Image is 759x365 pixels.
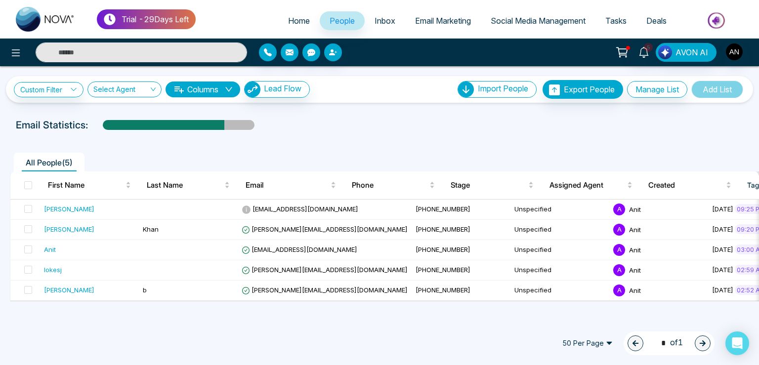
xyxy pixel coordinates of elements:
[344,171,443,199] th: Phone
[712,205,733,213] span: [DATE]
[478,83,528,93] span: Import People
[681,9,753,32] img: Market-place.gif
[16,7,75,32] img: Nova CRM Logo
[510,220,609,240] td: Unspecified
[352,179,427,191] span: Phone
[629,266,641,274] span: Anit
[147,179,222,191] span: Last Name
[225,85,233,93] span: down
[712,225,733,233] span: [DATE]
[549,179,625,191] span: Assigned Agent
[242,286,408,294] span: [PERSON_NAME][EMAIL_ADDRESS][DOMAIN_NAME]
[712,266,733,274] span: [DATE]
[415,16,471,26] span: Email Marketing
[240,81,310,98] a: Lead FlowLead Flow
[605,16,627,26] span: Tasks
[242,266,408,274] span: [PERSON_NAME][EMAIL_ADDRESS][DOMAIN_NAME]
[613,244,625,256] span: A
[640,171,739,199] th: Created
[242,225,408,233] span: [PERSON_NAME][EMAIL_ADDRESS][DOMAIN_NAME]
[44,244,56,254] div: Anit
[629,205,641,213] span: Anit
[712,286,733,294] span: [DATE]
[510,281,609,301] td: Unspecified
[405,11,481,30] a: Email Marketing
[44,285,94,295] div: [PERSON_NAME]
[542,171,640,199] th: Assigned Agent
[166,81,240,97] button: Columnsdown
[278,11,320,30] a: Home
[242,205,358,213] span: [EMAIL_ADDRESS][DOMAIN_NAME]
[543,80,623,99] button: Export People
[416,205,470,213] span: [PHONE_NUMBER]
[726,43,743,60] img: User Avatar
[613,284,625,296] span: A
[44,204,94,214] div: [PERSON_NAME]
[627,81,687,98] button: Manage List
[22,158,77,167] span: All People ( 5 )
[330,16,355,26] span: People
[143,286,147,294] span: b
[629,245,641,253] span: Anit
[629,286,641,294] span: Anit
[595,11,636,30] a: Tasks
[245,81,260,97] img: Lead Flow
[44,224,94,234] div: [PERSON_NAME]
[48,179,124,191] span: First Name
[613,203,625,215] span: A
[416,286,470,294] span: [PHONE_NUMBER]
[555,335,620,351] span: 50 Per Page
[658,45,672,59] img: Lead Flow
[122,13,189,25] p: Trial - 29 Days Left
[646,16,667,26] span: Deals
[16,118,88,132] p: Email Statistics:
[244,81,310,98] button: Lead Flow
[564,84,615,94] span: Export People
[648,179,724,191] span: Created
[264,83,301,93] span: Lead Flow
[246,179,329,191] span: Email
[416,245,470,253] span: [PHONE_NUMBER]
[491,16,586,26] span: Social Media Management
[416,225,470,233] span: [PHONE_NUMBER]
[238,171,344,199] th: Email
[416,266,470,274] span: [PHONE_NUMBER]
[510,200,609,220] td: Unspecified
[644,43,653,52] span: 5
[675,46,708,58] span: AVON AI
[365,11,405,30] a: Inbox
[629,225,641,233] span: Anit
[320,11,365,30] a: People
[443,171,542,199] th: Stage
[44,265,62,275] div: lokesj
[139,171,238,199] th: Last Name
[143,225,159,233] span: Khan
[510,260,609,281] td: Unspecified
[725,331,749,355] div: Open Intercom Messenger
[655,336,683,350] span: of 1
[636,11,676,30] a: Deals
[613,224,625,236] span: A
[481,11,595,30] a: Social Media Management
[656,43,717,62] button: AVON AI
[451,179,526,191] span: Stage
[375,16,395,26] span: Inbox
[40,171,139,199] th: First Name
[14,82,84,97] a: Custom Filter
[510,240,609,260] td: Unspecified
[712,245,733,253] span: [DATE]
[613,264,625,276] span: A
[632,43,656,60] a: 5
[288,16,310,26] span: Home
[242,245,357,253] span: [EMAIL_ADDRESS][DOMAIN_NAME]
